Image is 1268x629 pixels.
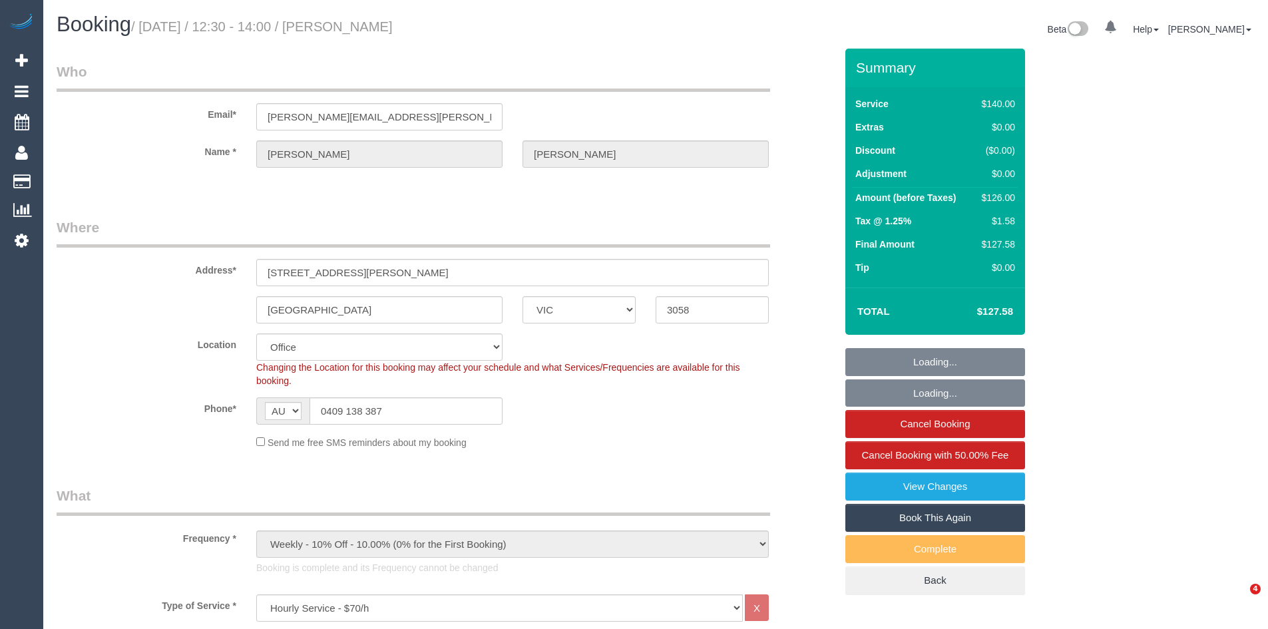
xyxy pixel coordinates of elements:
[845,410,1025,438] a: Cancel Booking
[1223,584,1255,616] iframe: Intercom live chat
[268,437,467,448] span: Send me free SMS reminders about my booking
[57,486,770,516] legend: What
[857,306,890,317] strong: Total
[256,561,769,574] p: Booking is complete and its Frequency cannot be changed
[256,296,503,323] input: Suburb*
[855,238,915,251] label: Final Amount
[47,103,246,121] label: Email*
[1048,24,1089,35] a: Beta
[862,449,1009,461] span: Cancel Booking with 50.00% Fee
[523,140,769,168] input: Last Name*
[845,566,1025,594] a: Back
[1250,584,1261,594] span: 4
[976,167,1015,180] div: $0.00
[57,62,770,92] legend: Who
[310,397,503,425] input: Phone*
[937,306,1013,317] h4: $127.58
[976,261,1015,274] div: $0.00
[256,140,503,168] input: First Name*
[656,296,769,323] input: Post Code*
[845,441,1025,469] a: Cancel Booking with 50.00% Fee
[855,120,884,134] label: Extras
[855,191,956,204] label: Amount (before Taxes)
[976,214,1015,228] div: $1.58
[47,140,246,158] label: Name *
[47,594,246,612] label: Type of Service *
[976,191,1015,204] div: $126.00
[855,214,911,228] label: Tax @ 1.25%
[855,97,889,110] label: Service
[845,473,1025,501] a: View Changes
[57,218,770,248] legend: Where
[8,13,35,32] img: Automaid Logo
[57,13,131,36] span: Booking
[976,144,1015,157] div: ($0.00)
[1133,24,1159,35] a: Help
[47,259,246,277] label: Address*
[855,167,907,180] label: Adjustment
[1066,21,1088,39] img: New interface
[47,397,246,415] label: Phone*
[976,120,1015,134] div: $0.00
[256,103,503,130] input: Email*
[976,238,1015,251] div: $127.58
[47,333,246,351] label: Location
[47,527,246,545] label: Frequency *
[855,144,895,157] label: Discount
[855,261,869,274] label: Tip
[1168,24,1251,35] a: [PERSON_NAME]
[131,19,393,34] small: / [DATE] / 12:30 - 14:00 / [PERSON_NAME]
[856,60,1018,75] h3: Summary
[845,504,1025,532] a: Book This Again
[976,97,1015,110] div: $140.00
[256,362,740,386] span: Changing the Location for this booking may affect your schedule and what Services/Frequencies are...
